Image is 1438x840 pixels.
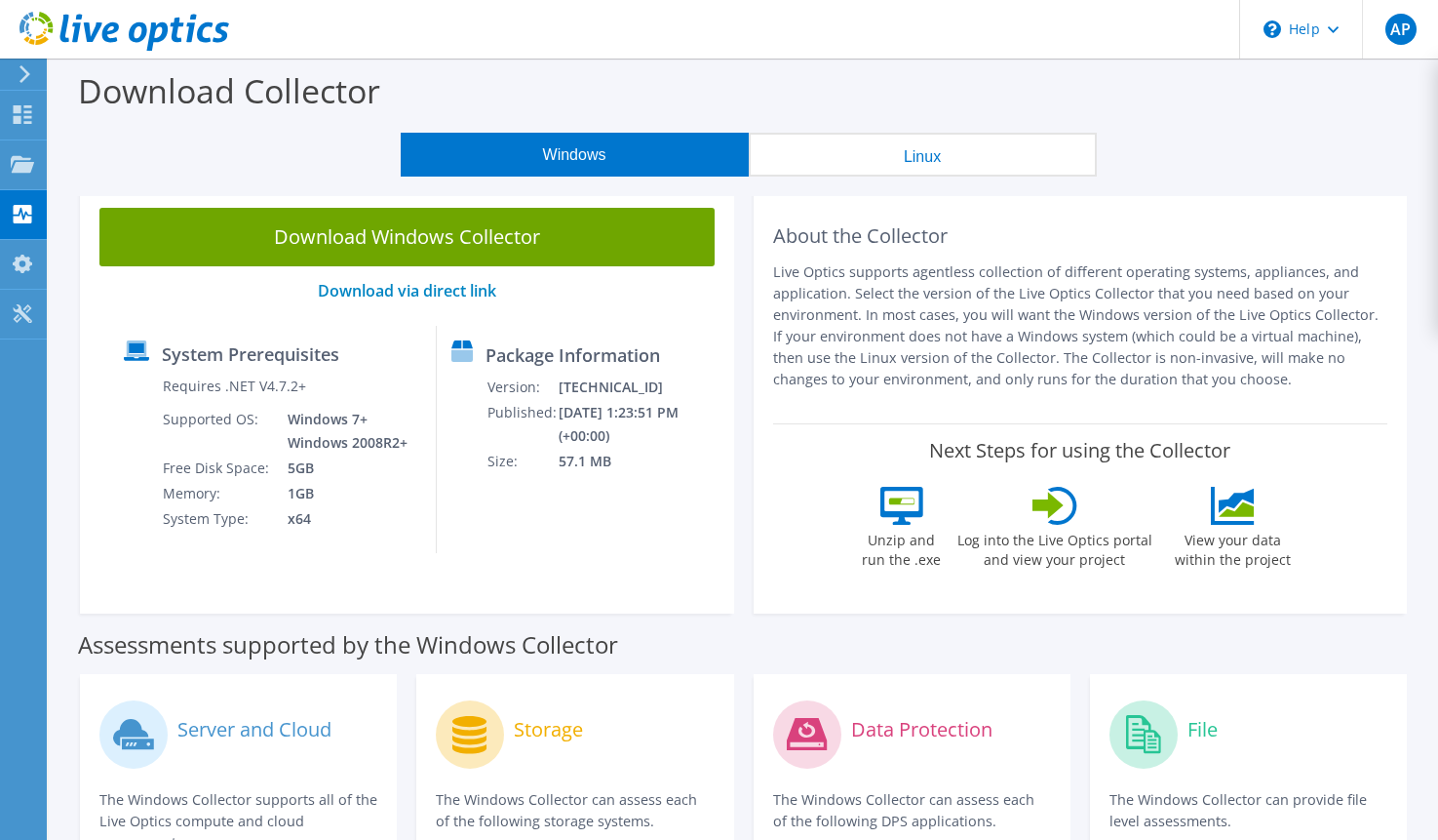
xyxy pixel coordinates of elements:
h2: About the Collector [773,224,1388,248]
p: Live Optics supports agentless collection of different operating systems, appliances, and applica... [773,261,1388,390]
label: Data Protection [851,720,992,740]
p: The Windows Collector can provide file level assessments. [1109,789,1387,832]
label: View your data within the project [1163,525,1303,570]
span: AP [1385,14,1417,45]
td: 57.1 MB [558,449,725,474]
td: Published: [486,400,558,449]
td: [TECHNICAL_ID] [558,375,725,400]
label: Log into the Live Optics portal and view your project [956,525,1153,570]
svg: \n [1263,20,1281,38]
td: 5GB [273,456,411,481]
button: Linux [749,133,1097,177]
label: System Prerequisites [162,344,339,364]
label: Download Collector [78,68,380,113]
td: x64 [273,506,411,532]
button: Windows [401,133,749,177]
label: Server and Cloud [177,720,331,740]
td: Version: [486,375,558,400]
td: Memory: [162,481,273,506]
td: System Type: [162,506,273,532]
label: Requires .NET V4.7.2+ [163,377,306,396]
label: Assessments supported by the Windows Collector [78,635,618,655]
td: Size: [486,449,558,474]
label: Storage [514,720,583,740]
td: [DATE] 1:23:51 PM (+00:00) [558,400,725,449]
label: File [1187,720,1218,740]
a: Download via direct link [318,280,496,301]
label: Unzip and run the .exe [857,525,947,570]
td: Free Disk Space: [162,456,273,481]
td: Supported OS: [162,407,273,456]
label: Package Information [486,345,660,365]
label: Next Steps for using the Collector [929,439,1230,462]
td: Windows 7+ Windows 2008R2+ [273,407,411,456]
a: Download Windows Collector [99,208,715,266]
td: 1GB [273,481,411,506]
p: The Windows Collector can assess each of the following storage systems. [436,789,714,832]
p: The Windows Collector can assess each of the following DPS applications. [773,789,1051,832]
